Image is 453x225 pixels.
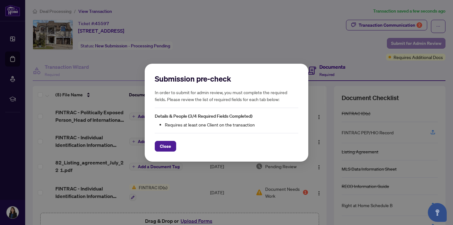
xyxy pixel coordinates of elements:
[165,121,298,128] li: Requires at least one Client on the transaction
[155,113,252,119] span: Details & People (3/4 Required Fields Completed)
[155,141,176,151] button: Close
[160,141,171,151] span: Close
[428,203,447,222] button: Open asap
[155,89,298,103] h5: In order to submit for admin review, you must complete the required fields. Please review the lis...
[155,74,298,84] h2: Submission pre-check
